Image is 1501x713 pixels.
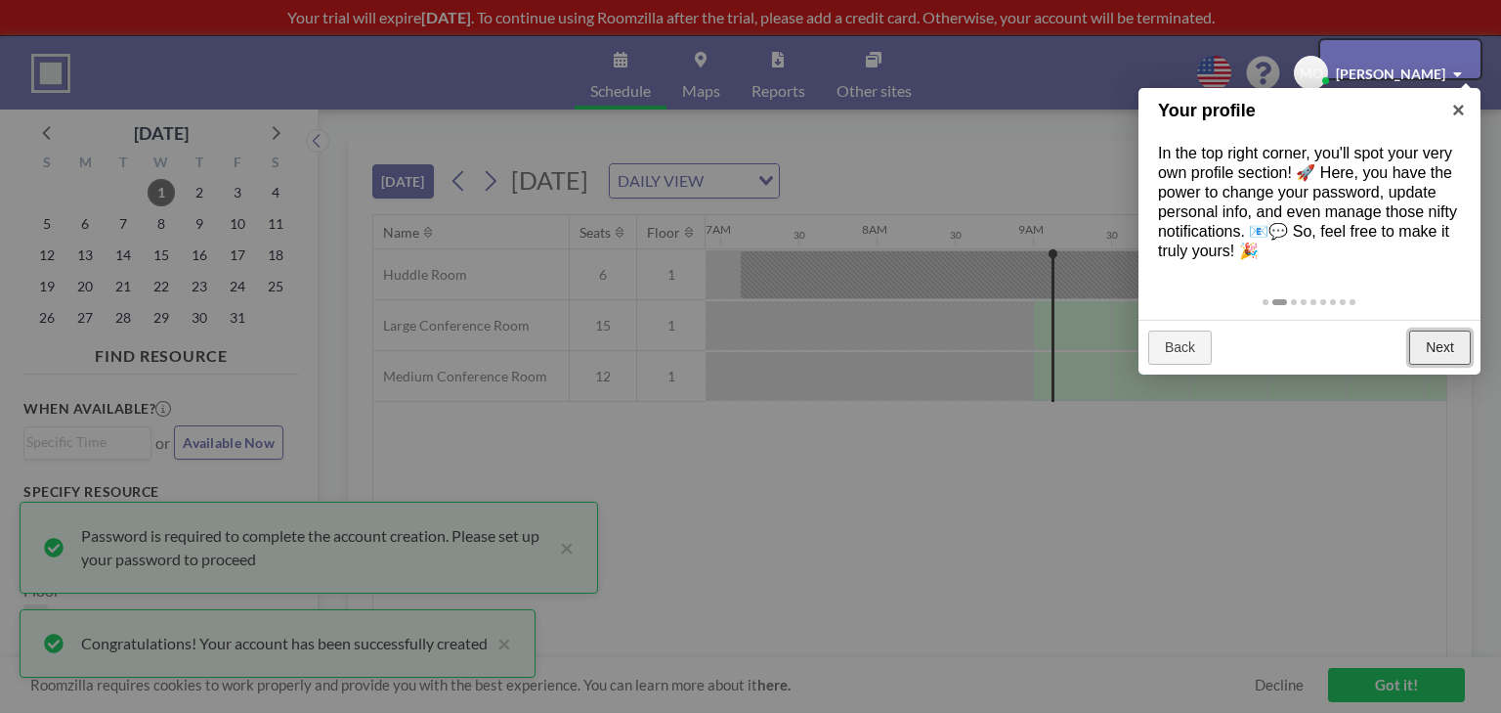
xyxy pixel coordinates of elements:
[1148,331,1212,366] a: Back
[1336,66,1445,82] span: [PERSON_NAME]
[1300,65,1323,82] span: MO
[1158,98,1431,124] h1: Your profile
[1437,88,1480,132] a: ×
[1409,331,1471,366] a: Next
[1138,124,1480,281] div: In the top right corner, you'll spot your very own profile section! 🚀 Here, you have the power to...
